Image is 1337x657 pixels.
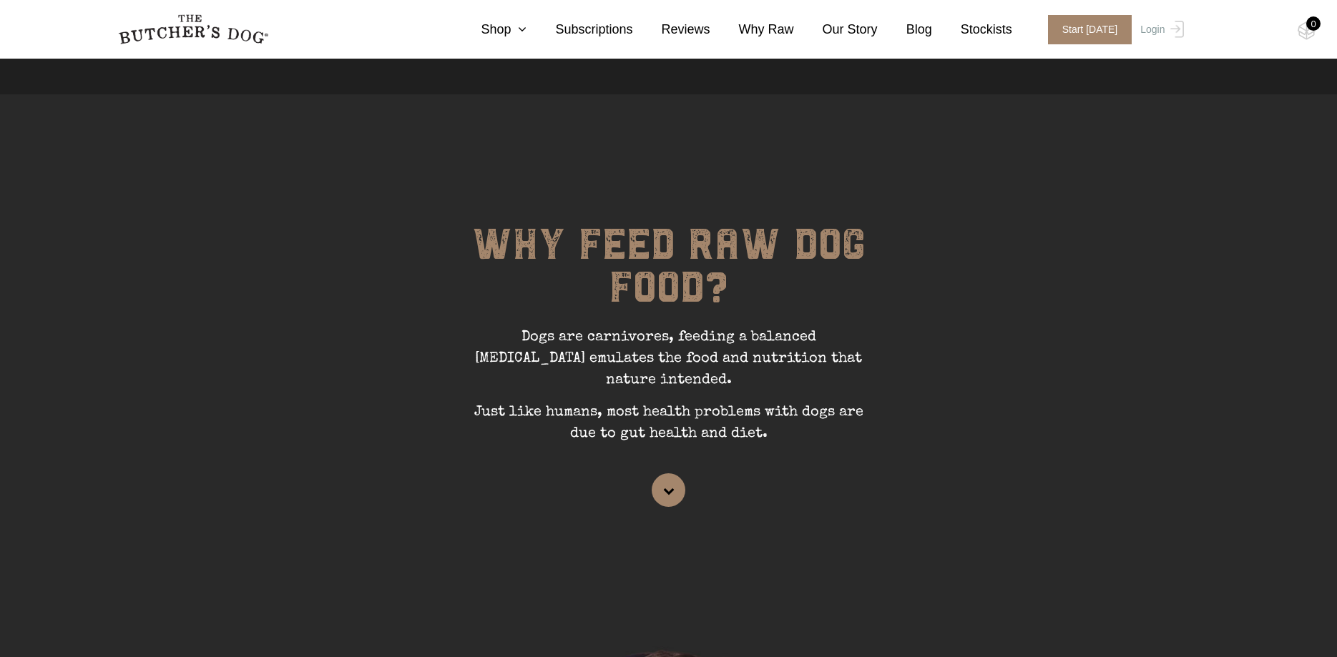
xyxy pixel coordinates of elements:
p: Just like humans, most health problems with dogs are due to gut health and diet. [454,402,883,455]
div: 0 [1306,16,1321,31]
a: Stockists [932,20,1012,39]
a: Reviews [633,20,710,39]
a: Why Raw [710,20,794,39]
span: Start [DATE] [1048,15,1132,44]
p: Dogs are carnivores, feeding a balanced [MEDICAL_DATA] emulates the food and nutrition that natur... [454,327,883,402]
a: Start [DATE] [1034,15,1137,44]
a: Blog [878,20,932,39]
a: Login [1137,15,1183,44]
h1: WHY FEED RAW DOG FOOD? [454,223,883,327]
a: Our Story [794,20,878,39]
a: Subscriptions [527,20,632,39]
a: Shop [452,20,527,39]
img: TBD_Cart-Empty.png [1298,21,1316,40]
